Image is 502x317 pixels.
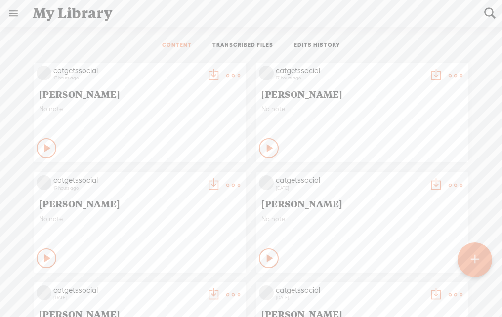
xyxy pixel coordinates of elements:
[294,41,340,50] a: EDITS HISTORY
[53,66,202,76] div: catgetssocial
[261,215,463,223] span: No note
[39,105,241,113] span: No note
[162,41,192,50] a: CONTENT
[53,285,202,295] div: catgetssocial
[26,0,477,26] div: My Library
[259,175,274,190] img: videoLoading.png
[37,285,51,300] img: videoLoading.png
[276,66,424,76] div: catgetssocial
[53,75,202,81] div: 13 hours ago
[276,175,424,185] div: catgetssocial
[53,175,202,185] div: catgetssocial
[37,66,51,80] img: videoLoading.png
[39,88,241,100] span: [PERSON_NAME]
[53,185,202,191] div: 19 hours ago
[276,295,424,301] div: [DATE]
[53,295,202,301] div: [DATE]
[261,105,463,113] span: No note
[276,75,424,81] div: 17 hours ago
[276,285,424,295] div: catgetssocial
[39,215,241,223] span: No note
[261,198,463,209] span: [PERSON_NAME]
[37,175,51,190] img: videoLoading.png
[259,285,274,300] img: videoLoading.png
[259,66,274,80] img: videoLoading.png
[212,41,273,50] a: TRANSCRIBED FILES
[261,88,463,100] span: [PERSON_NAME]
[39,198,241,209] span: [PERSON_NAME]
[276,185,424,191] div: [DATE]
